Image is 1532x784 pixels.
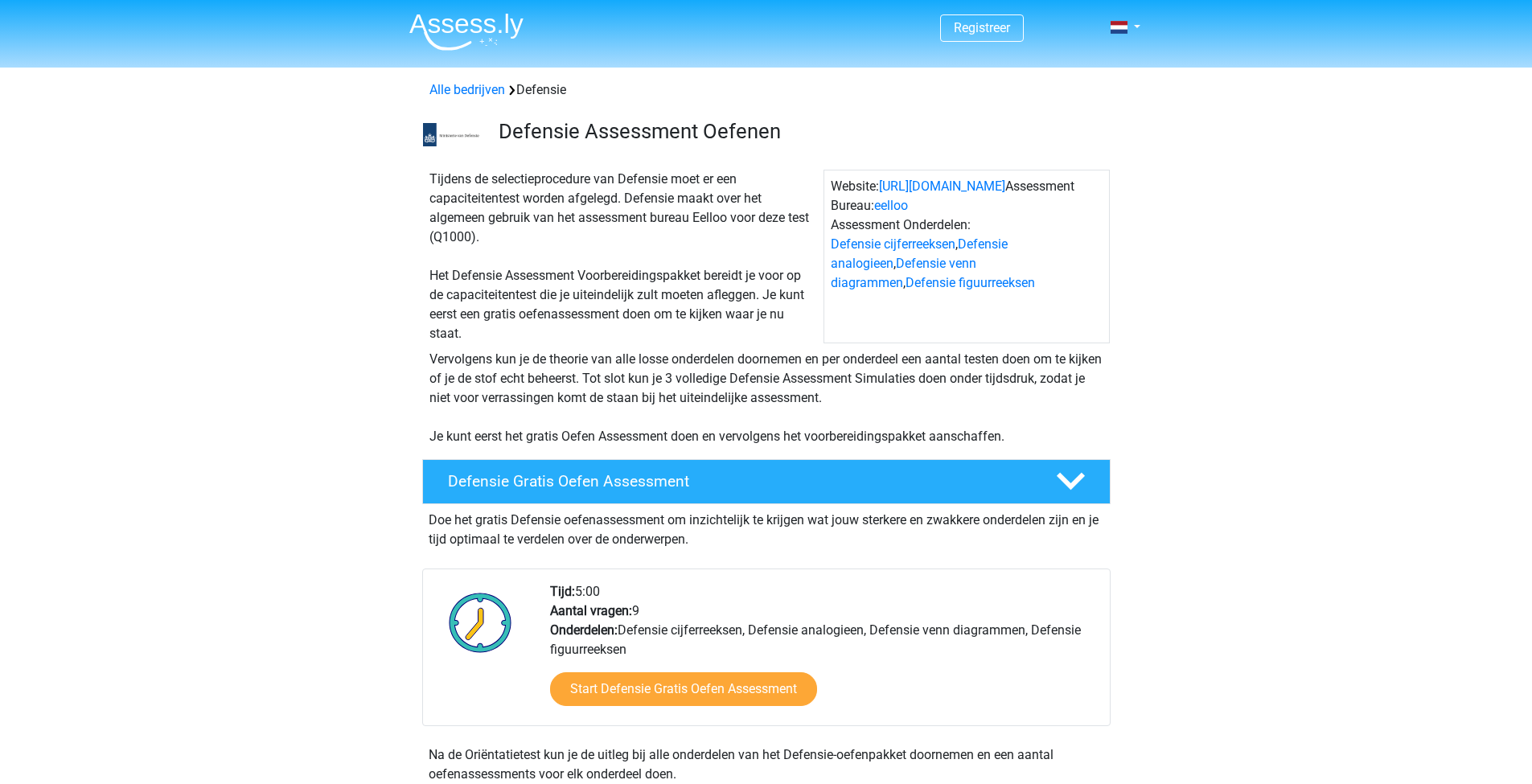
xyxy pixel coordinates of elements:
[550,622,618,638] b: Onderdelen:
[440,582,521,663] img: Klok
[422,504,1111,549] div: Doe het gratis Defensie oefenassessment om inzichtelijk te krijgen wat jouw sterkere en zwakkere ...
[423,350,1110,446] div: Vervolgens kun je de theorie van alle losse onderdelen doornemen en per onderdeel een aantal test...
[538,582,1109,725] div: 5:00 9 Defensie cijferreeksen, Defensie analogieen, Defensie venn diagrammen, Defensie figuurreeksen
[831,236,1008,271] a: Defensie analogieen
[954,20,1010,35] a: Registreer
[499,119,1098,144] h3: Defensie Assessment Oefenen
[423,170,824,343] div: Tijdens de selectieprocedure van Defensie moet er een capaciteitentest worden afgelegd. Defensie ...
[874,198,908,213] a: eelloo
[879,179,1005,194] a: [URL][DOMAIN_NAME]
[550,584,575,599] b: Tijd:
[423,80,1110,100] div: Defensie
[422,745,1111,784] div: Na de Oriëntatietest kun je de uitleg bij alle onderdelen van het Defensie-oefenpakket doornemen ...
[409,13,524,51] img: Assessly
[906,275,1035,290] a: Defensie figuurreeksen
[429,82,505,97] a: Alle bedrijven
[550,672,817,706] a: Start Defensie Gratis Oefen Assessment
[550,603,632,618] b: Aantal vragen:
[416,459,1117,504] a: Defensie Gratis Oefen Assessment
[831,256,976,290] a: Defensie venn diagrammen
[824,170,1110,343] div: Website: Assessment Bureau: Assessment Onderdelen: , , ,
[831,236,955,252] a: Defensie cijferreeksen
[448,472,1030,491] h4: Defensie Gratis Oefen Assessment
